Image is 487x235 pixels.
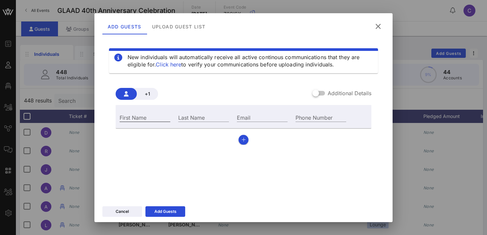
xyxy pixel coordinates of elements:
[128,54,373,68] div: New individuals will automatically receive all active continous communications that they are elig...
[147,19,211,34] div: Upload Guest List
[102,206,142,217] button: Cancel
[156,61,181,68] a: Click here
[116,208,129,215] div: Cancel
[154,208,177,215] div: Add Guests
[137,88,158,100] button: +1
[145,206,185,217] button: Add Guests
[102,19,147,34] div: Add Guests
[328,90,371,97] label: Additional Details
[142,91,153,97] span: +1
